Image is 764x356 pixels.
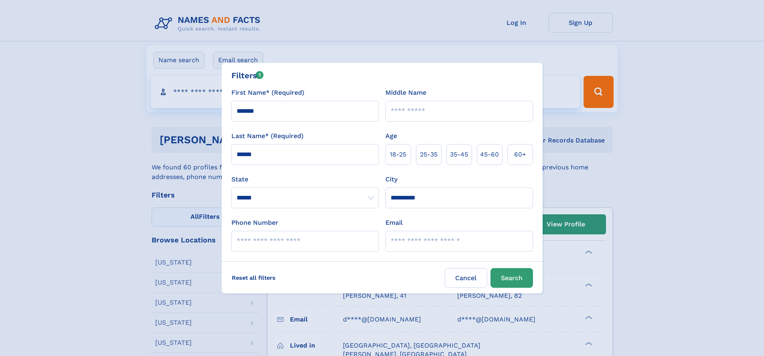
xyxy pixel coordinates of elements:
label: Age [385,131,397,141]
label: State [231,175,379,184]
label: First Name* (Required) [231,88,304,98]
span: 35‑45 [450,150,468,159]
span: 45‑60 [480,150,499,159]
span: 18‑25 [390,150,406,159]
label: Last Name* (Required) [231,131,304,141]
label: Phone Number [231,218,278,228]
button: Search [490,268,533,288]
label: Middle Name [385,88,426,98]
span: 60+ [514,150,526,159]
div: Filters [231,69,264,81]
span: 25‑35 [420,150,438,159]
label: Cancel [445,268,487,288]
label: Reset all filters [227,268,281,287]
label: Email [385,218,403,228]
label: City [385,175,397,184]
